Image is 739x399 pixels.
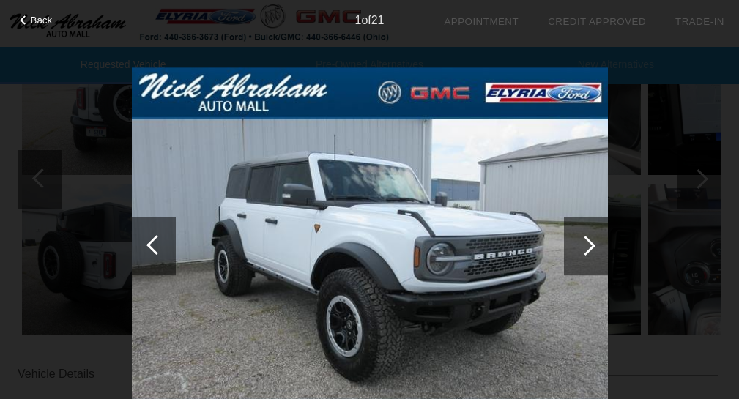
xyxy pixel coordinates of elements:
[548,16,646,27] a: Credit Approved
[444,16,519,27] a: Appointment
[354,14,361,26] span: 1
[371,14,385,26] span: 21
[675,16,724,27] a: Trade-In
[31,15,53,26] span: Back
